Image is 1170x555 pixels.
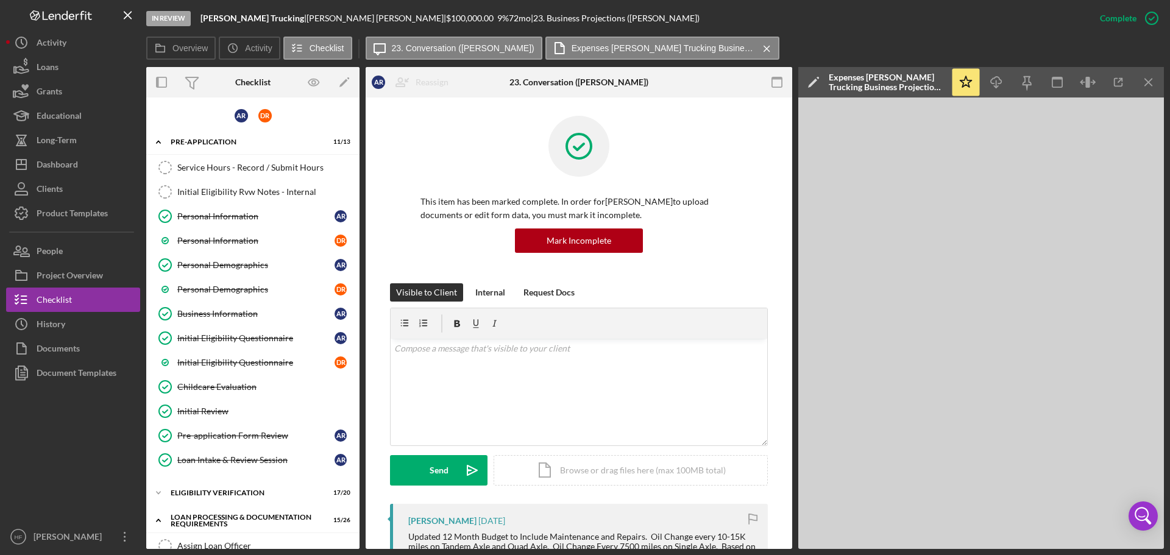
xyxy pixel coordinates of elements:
[177,358,335,367] div: Initial Eligibility Questionnaire
[366,70,461,94] button: ARReassign
[152,423,353,448] a: Pre-application Form ReviewAR
[328,489,350,497] div: 17 / 20
[446,13,497,23] div: $100,000.00
[1100,6,1136,30] div: Complete
[545,37,779,60] button: Expenses [PERSON_NAME] Trucking Business Projections 20250627.xlsx
[200,13,304,23] b: [PERSON_NAME] Trucking
[392,43,534,53] label: 23. Conversation ([PERSON_NAME])
[390,283,463,302] button: Visible to Client
[152,204,353,228] a: Personal InformationAR
[177,333,335,343] div: Initial Eligibility Questionnaire
[30,525,110,552] div: [PERSON_NAME]
[200,13,307,23] div: |
[146,37,216,60] button: Overview
[177,236,335,246] div: Personal Information
[430,455,448,486] div: Send
[152,277,353,302] a: Personal DemographicsDR
[6,525,140,549] button: HF[PERSON_NAME]
[416,70,448,94] div: Reassign
[245,43,272,53] label: Activity
[1129,501,1158,531] div: Open Intercom Messenger
[177,541,353,551] div: Assign Loan Officer
[408,516,477,526] div: [PERSON_NAME]
[372,76,385,89] div: A R
[177,382,353,392] div: Childcare Evaluation
[15,534,23,540] text: HF
[517,283,581,302] button: Request Docs
[171,514,320,528] div: Loan Processing & Documentation Requirements
[152,253,353,277] a: Personal DemographicsAR
[328,517,350,524] div: 15 / 26
[335,259,347,271] div: A R
[1088,6,1164,30] button: Complete
[172,43,208,53] label: Overview
[177,406,353,416] div: Initial Review
[523,283,575,302] div: Request Docs
[152,448,353,472] a: Loan Intake & Review SessionAR
[335,235,347,247] div: D R
[335,356,347,369] div: D R
[396,283,457,302] div: Visible to Client
[152,180,353,204] a: Initial Eligibility Rvw Notes - Internal
[152,350,353,375] a: Initial Eligibility QuestionnaireDR
[177,260,335,270] div: Personal Demographics
[515,228,643,253] button: Mark Incomplete
[335,430,347,442] div: A R
[310,43,344,53] label: Checklist
[328,138,350,146] div: 11 / 13
[335,454,347,466] div: A R
[475,283,505,302] div: Internal
[420,195,737,222] p: This item has been marked complete. In order for [PERSON_NAME] to upload documents or edit form d...
[335,210,347,222] div: A R
[177,187,353,197] div: Initial Eligibility Rvw Notes - Internal
[547,228,611,253] div: Mark Incomplete
[177,211,335,221] div: Personal Information
[497,13,509,23] div: 9 %
[235,109,248,122] div: A R
[177,309,335,319] div: Business Information
[152,375,353,399] a: Childcare Evaluation
[152,302,353,326] a: Business InformationAR
[798,97,1164,549] iframe: Document Preview
[177,431,335,440] div: Pre-application Form Review
[366,37,542,60] button: 23. Conversation ([PERSON_NAME])
[390,455,487,486] button: Send
[152,228,353,253] a: Personal InformationDR
[258,109,272,122] div: D R
[171,489,320,497] div: Eligibility Verification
